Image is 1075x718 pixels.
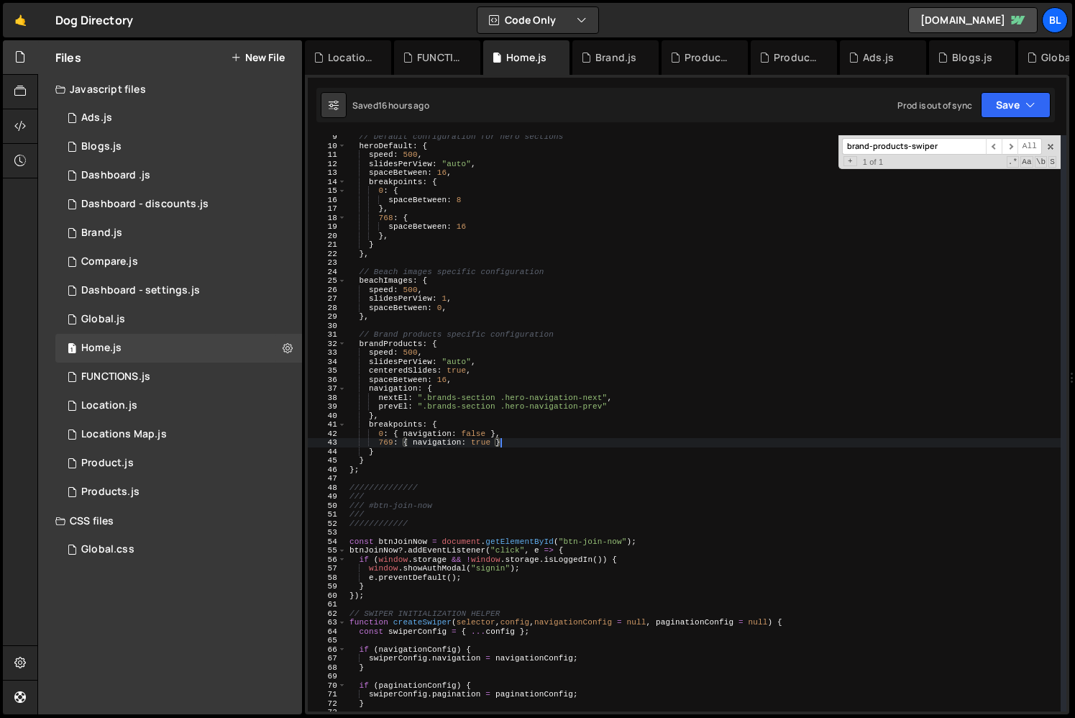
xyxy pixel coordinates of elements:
[55,535,302,564] div: 16220/43682.css
[308,340,347,349] div: 32
[81,486,139,499] div: Products.js
[81,428,167,441] div: Locations Map.js
[1042,7,1068,33] a: Bl
[1035,156,1048,168] span: Whole Word Search
[308,268,347,277] div: 24
[55,190,302,219] div: 16220/46573.js
[308,582,347,591] div: 59
[308,564,347,573] div: 57
[595,50,636,65] div: Brand.js
[378,99,429,112] div: 16 hours ago
[308,394,347,403] div: 38
[308,573,347,583] div: 58
[308,681,347,691] div: 70
[308,420,347,430] div: 41
[506,50,546,65] div: Home.js
[308,250,347,259] div: 22
[81,112,112,124] div: Ads.js
[308,663,347,673] div: 68
[308,294,347,304] div: 27
[308,142,347,151] div: 10
[55,276,302,305] div: 16220/44476.js
[308,510,347,519] div: 51
[308,160,347,169] div: 12
[231,52,285,63] button: New File
[55,305,302,334] div: 16220/43681.js
[308,348,347,358] div: 33
[308,501,347,511] div: 50
[308,645,347,655] div: 66
[38,75,302,104] div: Javascript files
[308,483,347,493] div: 48
[308,672,347,681] div: 69
[308,492,347,501] div: 49
[81,342,122,355] div: Home.js
[308,150,347,160] div: 11
[308,699,347,709] div: 72
[908,7,1038,33] a: [DOMAIN_NAME]
[352,99,429,112] div: Saved
[55,219,302,247] div: 16220/44394.js
[843,156,857,167] span: Toggle Replace mode
[308,636,347,645] div: 65
[981,92,1051,118] button: Save
[308,330,347,340] div: 31
[328,50,374,65] div: Location.js
[68,344,76,355] span: 1
[308,168,347,178] div: 13
[308,537,347,547] div: 54
[774,50,820,65] div: Products.js
[308,214,347,223] div: 18
[986,138,1002,155] span: ​
[308,276,347,286] div: 25
[308,465,347,475] div: 46
[308,366,347,376] div: 35
[308,376,347,385] div: 36
[81,140,122,153] div: Blogs.js
[308,555,347,565] div: 56
[55,391,302,420] : 16220/43679.js
[308,430,347,439] div: 42
[308,528,347,537] div: 53
[308,312,347,322] div: 29
[308,456,347,465] div: 45
[81,543,134,556] div: Global.css
[308,186,347,196] div: 15
[308,358,347,367] div: 34
[308,402,347,412] div: 39
[81,457,134,470] div: Product.js
[308,240,347,250] div: 21
[308,196,347,205] div: 16
[308,627,347,637] div: 64
[1002,138,1017,155] span: ​
[952,50,992,65] div: Blogs.js
[308,474,347,483] div: 47
[308,609,347,619] div: 62
[81,399,137,412] div: Location.js
[81,313,125,326] div: Global.js
[55,104,302,132] div: 16220/47090.js
[55,50,81,65] h2: Files
[308,654,347,663] div: 67
[81,227,122,240] div: Brand.js
[308,600,347,609] div: 61
[55,161,302,190] div: 16220/46559.js
[308,222,347,232] div: 19
[1020,156,1033,168] span: CaseSensitive Search
[1007,156,1020,168] span: RegExp Search
[308,322,347,331] div: 30
[308,384,347,394] div: 37
[308,304,347,313] div: 28
[308,591,347,601] div: 60
[857,158,889,167] span: 1 of 1
[308,258,347,268] div: 23
[81,169,150,182] div: Dashboard .js
[308,546,347,555] div: 55
[308,132,347,142] div: 9
[842,138,986,155] input: Search for
[55,247,302,276] div: 16220/44328.js
[308,438,347,447] div: 43
[81,198,209,211] div: Dashboard - discounts.js
[55,132,302,161] div: 16220/44321.js
[897,99,972,112] div: Prod is out of sync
